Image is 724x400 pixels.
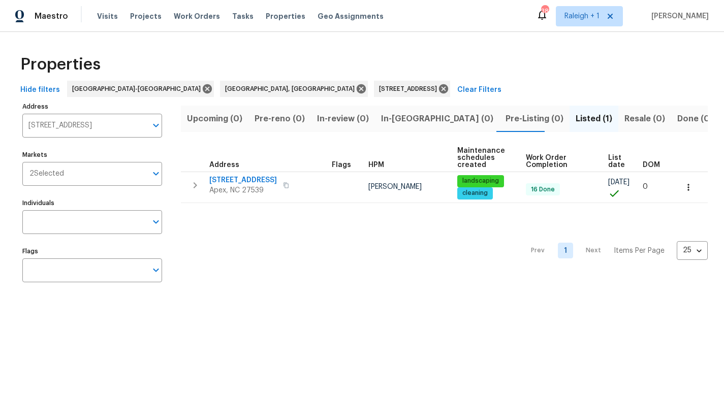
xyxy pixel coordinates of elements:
p: Items Per Page [614,246,665,256]
span: Flags [332,161,351,169]
span: Apex, NC 27539 [209,185,277,195]
span: Maintenance schedules created [457,147,509,169]
a: Goto page 1 [558,243,573,258]
span: DOM [643,161,660,169]
span: [DATE] [608,179,629,186]
span: In-review (0) [317,112,369,126]
div: [STREET_ADDRESS] [374,81,450,97]
span: [STREET_ADDRESS] [379,84,441,94]
span: [GEOGRAPHIC_DATA], [GEOGRAPHIC_DATA] [225,84,359,94]
span: [PERSON_NAME] [368,183,422,190]
div: 38 [541,6,548,16]
span: 2 Selected [29,170,64,178]
span: [STREET_ADDRESS] [209,175,277,185]
span: 16 Done [527,185,559,194]
label: Individuals [22,200,162,206]
span: Raleigh + 1 [564,11,600,21]
span: HPM [368,161,384,169]
span: Tasks [232,13,254,20]
div: [GEOGRAPHIC_DATA]-[GEOGRAPHIC_DATA] [67,81,214,97]
span: Address [209,161,239,169]
span: Projects [130,11,162,21]
span: Work Orders [174,11,220,21]
span: Pre-Listing (0) [506,112,563,126]
button: Open [149,263,163,277]
span: [PERSON_NAME] [647,11,709,21]
button: Open [149,215,163,229]
span: Done (0) [677,112,713,126]
span: cleaning [458,189,492,197]
label: Markets [22,152,162,158]
div: 25 [677,237,708,263]
span: Maestro [35,11,68,21]
span: 0 [643,183,648,190]
button: Open [149,118,163,132]
label: Flags [22,248,162,254]
button: Hide filters [16,81,64,99]
label: Address [22,104,162,110]
span: Listed (1) [576,112,612,126]
span: Hide filters [20,84,60,96]
nav: Pagination Navigation [521,209,708,292]
span: Geo Assignments [318,11,384,21]
span: landscaping [458,177,503,185]
span: Properties [266,11,305,21]
button: Clear Filters [453,81,506,99]
span: Clear Filters [457,84,501,96]
button: Open [149,166,163,181]
span: Work Order Completion [526,154,591,169]
span: [GEOGRAPHIC_DATA]-[GEOGRAPHIC_DATA] [72,84,205,94]
span: In-[GEOGRAPHIC_DATA] (0) [381,112,493,126]
span: Resale (0) [624,112,665,126]
span: Properties [20,59,101,70]
span: Visits [97,11,118,21]
div: [GEOGRAPHIC_DATA], [GEOGRAPHIC_DATA] [220,81,368,97]
span: Pre-reno (0) [255,112,305,126]
span: Upcoming (0) [187,112,242,126]
span: List date [608,154,625,169]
